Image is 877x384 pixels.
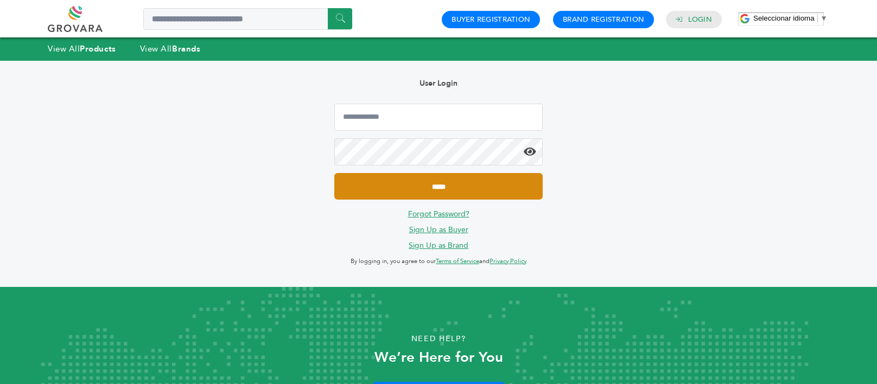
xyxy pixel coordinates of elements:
p: By logging in, you agree to our and [334,255,543,268]
a: View AllProducts [48,43,116,54]
a: Privacy Policy [490,257,526,265]
strong: Products [80,43,116,54]
span: ▼ [821,14,828,22]
strong: We’re Here for You [374,348,503,367]
a: Terms of Service [436,257,479,265]
input: Email Address [334,104,543,131]
input: Password [334,138,543,165]
span: ​ [817,14,818,22]
a: View AllBrands [140,43,201,54]
b: User Login [420,78,457,88]
span: Seleccionar idioma [753,14,815,22]
a: Sign Up as Brand [409,240,468,251]
a: Brand Registration [563,15,644,24]
p: Need Help? [44,331,833,347]
input: Search a product or brand... [143,8,352,30]
a: Login [688,15,712,24]
a: Sign Up as Buyer [409,225,468,235]
a: Forgot Password? [408,209,469,219]
strong: Brands [172,43,200,54]
a: Seleccionar idioma​ [753,14,828,22]
a: Buyer Registration [452,15,530,24]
